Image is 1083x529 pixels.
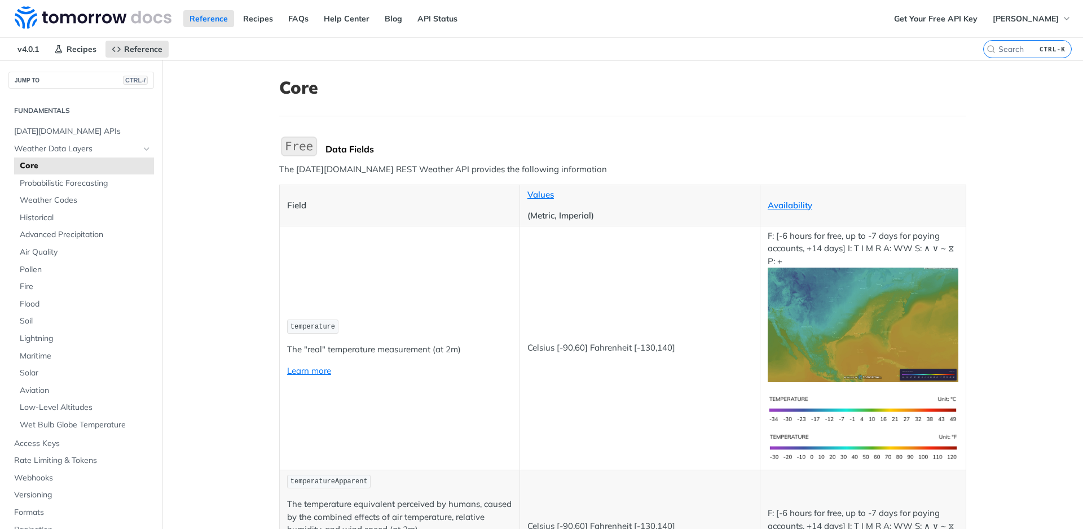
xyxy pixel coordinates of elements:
[67,44,96,54] span: Recipes
[768,200,812,211] a: Availability
[14,382,154,399] a: Aviation
[142,145,151,154] button: Hide subpages for Weather Data Layers
[20,212,151,224] span: Historical
[14,489,151,501] span: Versioning
[20,333,151,344] span: Lightning
[20,264,151,276] span: Pollen
[993,14,1059,24] span: [PERSON_NAME]
[888,10,984,27] a: Get Your Free API Key
[8,435,154,452] a: Access Keys
[20,195,151,206] span: Weather Codes
[290,478,368,486] span: temperatureApparent
[20,368,151,379] span: Solar
[14,438,151,449] span: Access Keys
[237,10,279,27] a: Recipes
[20,178,151,189] span: Probabilistic Forecasting
[14,226,154,243] a: Advanced Precipitation
[14,417,154,434] a: Wet Bulb Globe Temperature
[8,141,154,158] a: Weather Data LayersHide subpages for Weather Data Layers
[8,504,154,521] a: Formats
[527,209,752,222] p: (Metric, Imperial)
[8,106,154,116] h2: Fundamentals
[287,199,512,212] p: Field
[20,299,151,310] span: Flood
[318,10,376,27] a: Help Center
[14,399,154,416] a: Low-Level Altitudes
[14,209,154,226] a: Historical
[8,470,154,487] a: Webhooks
[768,319,958,330] span: Expand image
[183,10,234,27] a: Reference
[768,441,958,452] span: Expand image
[378,10,408,27] a: Blog
[14,296,154,313] a: Flood
[20,419,151,431] span: Wet Bulb Globe Temperature
[123,76,148,85] span: CTRL-/
[287,365,331,376] a: Learn more
[279,77,966,98] h1: Core
[14,261,154,278] a: Pollen
[987,10,1077,27] button: [PERSON_NAME]
[290,323,335,331] span: temperature
[15,6,171,29] img: Tomorrow.io Weather API Docs
[14,175,154,192] a: Probabilistic Forecasting
[287,343,512,356] p: The "real" temperature measurement (at 2m)
[20,247,151,258] span: Air Quality
[282,10,315,27] a: FAQs
[14,313,154,330] a: Soil
[14,473,151,484] span: Webhooks
[48,41,103,58] a: Recipes
[14,330,154,347] a: Lightning
[987,45,996,54] svg: Search
[20,281,151,292] span: Fire
[14,244,154,261] a: Air Quality
[768,403,958,414] span: Expand image
[124,44,162,54] span: Reference
[14,348,154,365] a: Maritime
[105,41,169,58] a: Reference
[20,316,151,327] span: Soil
[279,163,966,176] p: The [DATE][DOMAIN_NAME] REST Weather API provides the following information
[8,123,154,140] a: [DATE][DOMAIN_NAME] APIs
[20,160,151,172] span: Core
[768,230,958,382] p: F: [-6 hours for free, up to -7 days for paying accounts, +14 days] I: T I M R A: WW S: ∧ ∨ ~ ⧖ P: +
[527,342,752,355] p: Celsius [-90,60] Fahrenheit [-130,140]
[8,452,154,469] a: Rate Limiting & Tokens
[14,143,139,155] span: Weather Data Layers
[20,351,151,362] span: Maritime
[14,278,154,295] a: Fire
[14,455,151,466] span: Rate Limiting & Tokens
[1037,43,1068,55] kbd: CTRL-K
[14,507,151,518] span: Formats
[527,189,554,200] a: Values
[20,385,151,396] span: Aviation
[20,402,151,413] span: Low-Level Altitudes
[8,72,154,89] button: JUMP TOCTRL-/
[14,192,154,209] a: Weather Codes
[14,365,154,382] a: Solar
[14,158,154,174] a: Core
[20,229,151,241] span: Advanced Precipitation
[11,41,45,58] span: v4.0.1
[14,126,151,137] span: [DATE][DOMAIN_NAME] APIs
[8,487,154,504] a: Versioning
[325,143,966,155] div: Data Fields
[411,10,464,27] a: API Status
